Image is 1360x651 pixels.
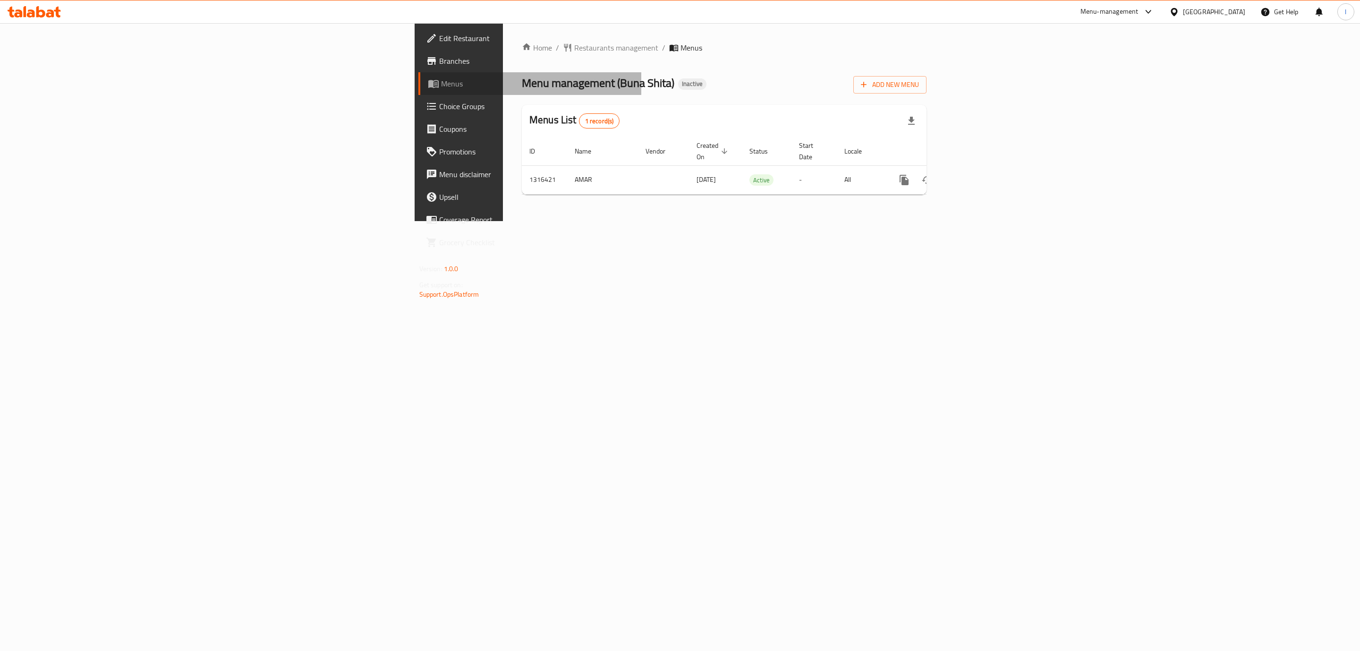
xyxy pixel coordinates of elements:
[419,288,479,300] a: Support.OpsPlatform
[799,140,825,163] span: Start Date
[418,163,642,186] a: Menu disclaimer
[678,78,706,90] div: Inactive
[680,42,702,53] span: Menus
[418,95,642,118] a: Choice Groups
[749,146,780,157] span: Status
[885,137,991,166] th: Actions
[418,208,642,231] a: Coverage Report
[439,146,634,157] span: Promotions
[439,214,634,225] span: Coverage Report
[791,165,837,194] td: -
[1080,6,1139,17] div: Menu-management
[529,146,547,157] span: ID
[439,33,634,44] span: Edit Restaurant
[861,79,919,91] span: Add New Menu
[697,173,716,186] span: [DATE]
[418,140,642,163] a: Promotions
[837,165,885,194] td: All
[522,42,926,53] nav: breadcrumb
[697,140,731,163] span: Created On
[529,113,620,128] h2: Menus List
[916,169,938,191] button: Change Status
[439,191,634,203] span: Upsell
[441,78,634,89] span: Menus
[579,113,620,128] div: Total records count
[853,76,926,94] button: Add New Menu
[575,146,603,157] span: Name
[646,146,678,157] span: Vendor
[418,118,642,140] a: Coupons
[444,263,459,275] span: 1.0.0
[1345,7,1346,17] span: l
[418,72,642,95] a: Menus
[749,175,773,186] span: Active
[662,42,665,53] li: /
[893,169,916,191] button: more
[439,55,634,67] span: Branches
[439,101,634,112] span: Choice Groups
[579,117,620,126] span: 1 record(s)
[418,27,642,50] a: Edit Restaurant
[900,110,923,132] div: Export file
[749,174,773,186] div: Active
[419,279,463,291] span: Get support on:
[439,123,634,135] span: Coupons
[844,146,874,157] span: Locale
[522,137,991,195] table: enhanced table
[418,186,642,208] a: Upsell
[418,50,642,72] a: Branches
[439,169,634,180] span: Menu disclaimer
[439,237,634,248] span: Grocery Checklist
[419,263,442,275] span: Version:
[418,231,642,254] a: Grocery Checklist
[678,80,706,88] span: Inactive
[1183,7,1245,17] div: [GEOGRAPHIC_DATA]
